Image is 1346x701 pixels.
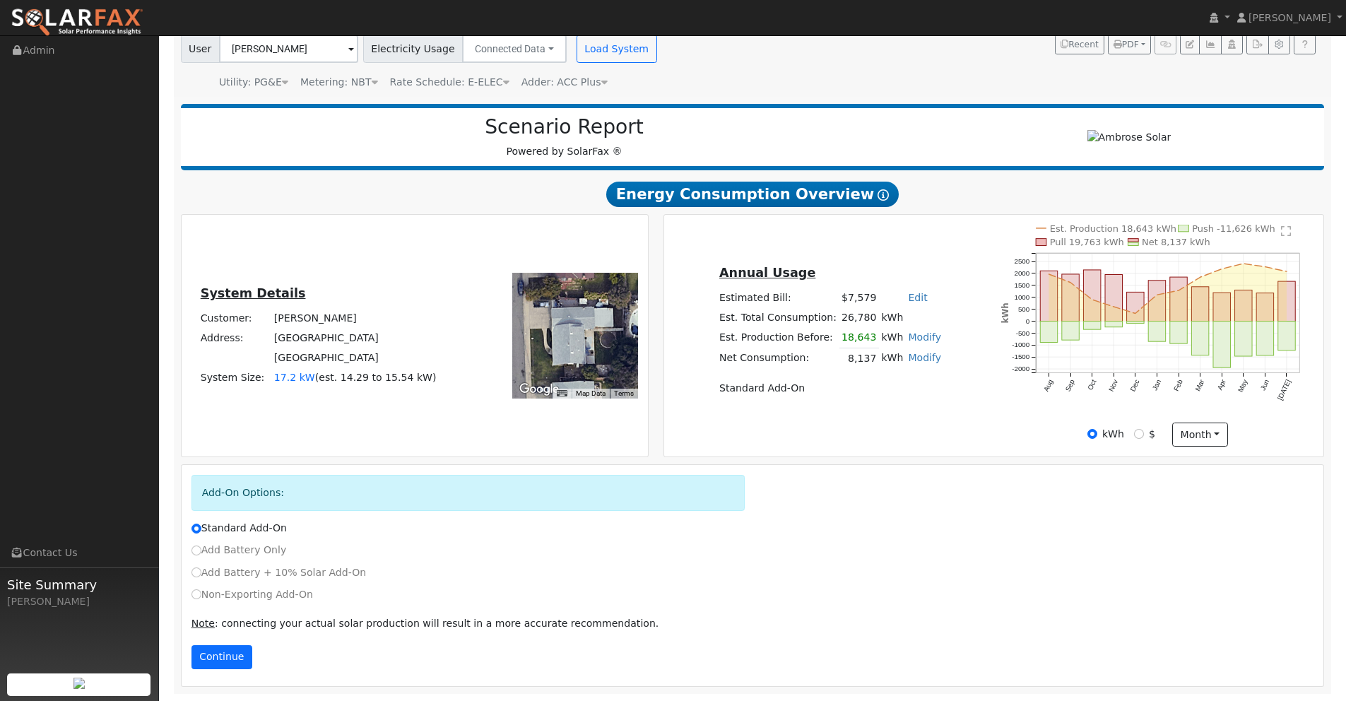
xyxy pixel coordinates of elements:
[1256,293,1273,322] rect: onclick=""
[1278,322,1295,350] rect: onclick=""
[1129,378,1141,393] text: Dec
[198,308,271,328] td: Customer:
[219,35,358,63] input: Select a User
[1062,274,1079,322] rect: onclick=""
[1015,257,1030,265] text: 2500
[191,618,659,629] span: : connecting your actual solar production will result in a more accurate recommendation.
[1015,269,1030,277] text: 2000
[191,565,367,580] label: Add Battery + 10% Solar Add-On
[181,35,220,63] span: User
[1172,378,1184,392] text: Feb
[1193,223,1276,234] text: Push -11,626 kWh
[1127,322,1144,324] rect: onclick=""
[191,475,745,511] div: Add-On Options:
[198,328,271,348] td: Address:
[1170,322,1187,344] rect: onclick=""
[839,348,879,369] td: 8,137
[1134,429,1144,439] input: $
[1091,298,1094,301] circle: onclick=""
[839,288,879,308] td: $7,579
[462,35,567,63] button: Connected Data
[1194,378,1206,393] text: Mar
[1040,271,1057,321] rect: onclick=""
[191,645,252,669] button: Continue
[432,372,437,383] span: )
[1221,268,1224,271] circle: onclick=""
[1278,281,1295,321] rect: onclick=""
[274,372,315,383] span: 17.2 kW
[1213,322,1230,368] rect: onclick=""
[1084,270,1101,322] rect: onclick=""
[1102,427,1124,442] label: kWh
[201,286,306,300] u: System Details
[1018,305,1030,313] text: 500
[1156,293,1159,296] circle: onclick=""
[191,543,287,558] label: Add Battery Only
[1248,12,1331,23] span: [PERSON_NAME]
[908,292,927,303] a: Edit
[1235,290,1252,321] rect: onclick=""
[1235,322,1252,357] rect: onclick=""
[1105,275,1122,322] rect: onclick=""
[879,348,906,369] td: kWh
[1012,341,1030,349] text: -1000
[716,308,839,328] td: Est. Total Consumption:
[1221,35,1243,54] button: Login As
[271,348,439,368] td: [GEOGRAPHIC_DATA]
[1134,312,1137,315] circle: onclick=""
[577,35,657,63] button: Load System
[516,380,562,399] img: Google
[606,182,899,207] span: Energy Consumption Overview
[198,368,271,388] td: System Size:
[1148,322,1165,342] rect: onclick=""
[879,328,906,348] td: kWh
[195,115,933,139] h2: Scenario Report
[1256,322,1273,355] rect: onclick=""
[315,372,319,383] span: (
[11,8,143,37] img: SolarFax
[1055,35,1104,54] button: Recent
[1170,277,1187,321] rect: onclick=""
[191,589,201,599] input: Non-Exporting Add-On
[1086,378,1098,391] text: Oct
[1069,281,1072,284] circle: onclick=""
[576,389,606,399] button: Map Data
[1012,365,1030,372] text: -2000
[1199,35,1221,54] button: Multi-Series Graph
[521,75,608,90] div: Adder: ACC Plus
[716,288,839,308] td: Estimated Bill:
[191,521,287,536] label: Standard Add-On
[73,678,85,689] img: retrieve
[1026,317,1030,325] text: 0
[1042,378,1054,392] text: Aug
[1127,292,1144,321] rect: onclick=""
[908,352,941,363] a: Modify
[1281,225,1291,237] text: 
[1148,281,1165,322] rect: onclick=""
[716,328,839,348] td: Est. Production Before:
[908,331,941,343] a: Modify
[1149,427,1155,442] label: $
[716,348,839,369] td: Net Consumption:
[1246,35,1268,54] button: Export Interval Data
[1040,322,1057,343] rect: onclick=""
[1294,35,1316,54] a: Help Link
[719,266,815,280] u: Annual Usage
[1015,293,1030,301] text: 1000
[1242,262,1245,265] circle: onclick=""
[879,308,944,328] td: kWh
[1113,305,1116,308] circle: onclick=""
[1107,378,1119,393] text: Nov
[191,567,201,577] input: Add Battery + 10% Solar Add-On
[1236,378,1249,394] text: May
[1050,223,1176,234] text: Est. Production 18,643 kWh
[1199,276,1202,278] circle: onclick=""
[1114,40,1139,49] span: PDF
[1259,378,1271,391] text: Jun
[516,380,562,399] a: Open this area in Google Maps (opens a new window)
[1268,35,1290,54] button: Settings
[1108,35,1151,54] button: PDF
[271,308,439,328] td: [PERSON_NAME]
[191,524,201,534] input: Standard Add-On
[1012,353,1030,360] text: -1500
